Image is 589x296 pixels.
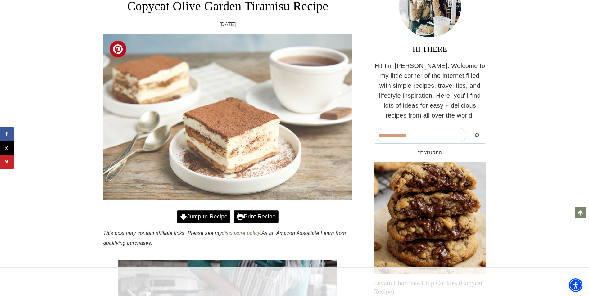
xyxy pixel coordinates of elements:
p: Hi! I'm [PERSON_NAME]. Welcome to my little corner of the internet filled with simple recipes, tr... [374,61,486,120]
img: espresso tiramisu on a plate with mascarpone custard layer sprinkled with cocoa powder and coffee [103,34,352,200]
a: Read More Levain Chocolate Chip Cookies (Copycat Recipe) [374,162,486,274]
a: Scroll to top [575,207,586,218]
a: disclosure policy. [222,231,261,236]
a: Jump to Recipe [177,210,230,223]
em: This post may contain affiliate links. Please see my As an Amazon Associate I earn from qualifyin... [103,231,346,246]
div: Accessibility Menu [569,278,582,292]
a: Print Recipe [234,210,279,223]
button: Search [469,128,484,142]
time: [DATE] [220,20,236,29]
h3: HI THERE [374,43,486,55]
h5: FEATURED [374,150,486,156]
